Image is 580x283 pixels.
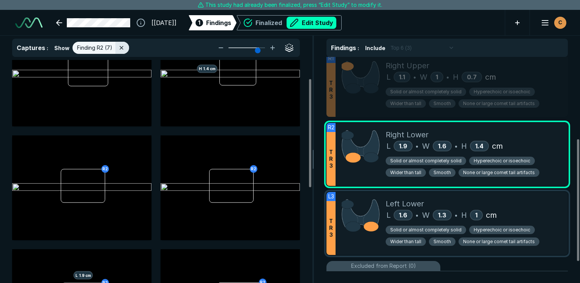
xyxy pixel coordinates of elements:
span: Wider than tall [390,100,421,107]
span: Right Upper [386,60,429,71]
span: : [358,45,359,51]
div: R2TR3Right LowerL1.9•W1.6•H1.4cmSolid or almost completely solidHyperechoic or isoechoicWider tha... [326,123,568,186]
span: 1 [475,211,478,219]
span: [[DATE]] [151,18,177,27]
span: None or large comet tail artifacts [463,100,535,107]
span: W [422,140,430,152]
span: 1.1 [399,73,405,81]
span: 1.6 [399,211,407,219]
span: Excluded from Report (0) [351,262,416,270]
span: Hyperechoic or isoechoic [474,226,530,233]
span: Captures [17,44,45,52]
div: avatar-name [554,17,566,29]
span: Findings [206,18,231,27]
div: R1TR3Right UpperL1.1•W1•H0.7cmSolid or almost completely solidHyperechoic or isoechoicWider than ... [326,54,568,117]
span: L [386,209,391,221]
img: 12d9876a-f35e-406e-9051-deae301f7459 [161,183,300,192]
img: d8dd2AAAABklEQVQDAMctjUp1SSbqAAAAAElFTkSuQmCC [342,129,380,163]
span: cm [492,140,503,152]
img: LSIMdAAAABklEQVQDAFvNszDaKCsJAAAAAElFTkSuQmCC [342,60,380,94]
span: T R 3 [329,149,333,169]
span: Findings [331,44,356,52]
span: Hyperechoic or isoechoic [474,157,530,164]
a: See-Mode Logo [12,14,46,31]
img: 7dd3b64d-ab69-4910-a943-e7c623f7d093 [12,183,151,192]
span: Wider than tall [390,238,421,245]
span: R2 [328,123,334,132]
span: None or large comet tail artifacts [463,169,535,176]
span: Finding R2 (7) [77,44,112,52]
span: W [420,71,427,83]
span: Include [365,44,385,52]
div: L3TR3Left LowerL1.6•W1.3•H1cmSolid or almost completely solidHyperechoic or isoechoicWider than t... [326,192,568,255]
span: Solid or almost completely solid [390,88,462,95]
span: • [455,211,457,220]
span: • [446,72,449,82]
span: L [386,140,391,152]
span: T R 3 [329,218,333,238]
span: L [386,71,391,83]
span: cm [485,71,496,83]
span: Smooth [433,169,451,176]
button: avatar-name [536,15,568,30]
div: FinalizedEdit Study [236,15,342,30]
span: 1.3 [438,211,446,219]
span: C [558,19,562,27]
span: Smooth [433,100,451,107]
span: Smooth [433,238,451,245]
img: +4iwRXAAAABklEQVQDAC+zlDC63+v9AAAAAElFTkSuQmCC [342,198,380,232]
img: f21fd2bb-ffcc-4529-83f9-7f7d2c5a9139 [12,70,151,79]
span: 1.9 [399,142,407,150]
span: cm [486,209,497,221]
span: None or large comet tail artifacts [463,238,535,245]
span: Solid or almost completely solid [390,157,462,164]
span: Wider than tall [390,169,421,176]
span: Solid or almost completely solid [390,226,462,233]
div: 1Findings [189,15,236,30]
span: H [461,140,467,152]
span: Right Lower [386,129,429,140]
span: L3 [328,192,334,201]
span: • [416,141,418,151]
span: • [413,72,416,82]
span: 1 [436,73,438,81]
span: R1 [328,54,334,63]
span: T R 3 [329,80,333,100]
span: H [453,71,459,83]
span: 1.6 [438,142,446,150]
span: Left Lower [386,198,424,209]
span: Top 6 (3) [391,44,411,52]
span: 0.7 [467,73,477,81]
span: Hyperechoic or isoechoic [474,88,530,95]
span: H [461,209,467,221]
span: 1 [198,19,200,27]
span: Show [54,44,69,52]
span: 1.4 [475,142,484,150]
div: Finalized [255,17,336,29]
img: See-Mode Logo [15,17,43,28]
span: : [47,45,48,51]
span: W [422,209,430,221]
span: • [416,211,418,220]
button: Edit Study [287,17,336,29]
span: • [455,141,457,151]
span: This study had already been finalized, press “Edit Study” to modify it. [205,1,382,9]
img: 10a07a94-7ab3-4f7f-a85b-2146e711a111 [161,70,300,79]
